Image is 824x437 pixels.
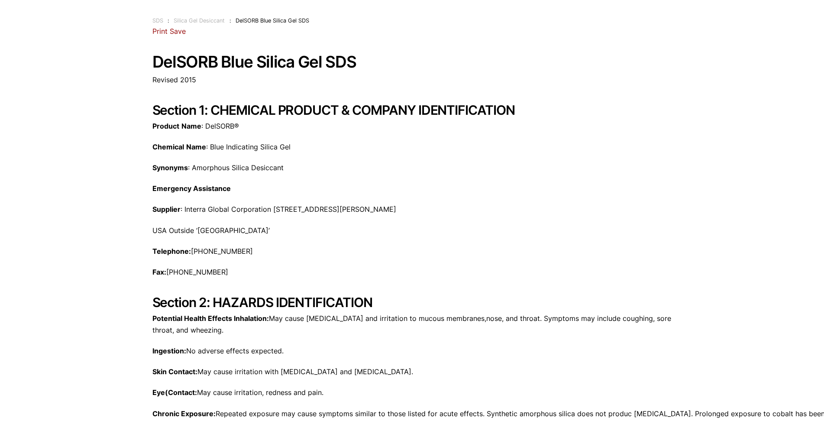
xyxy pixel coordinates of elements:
[152,409,216,418] strong: Chronic Exposure:
[152,314,269,323] strong: Potential Health Effects Inhalation:
[152,122,179,130] strong: Product
[152,366,672,378] p: May cause irritation with [MEDICAL_DATA] and [MEDICAL_DATA].
[152,367,197,376] strong: Skin Contact:
[168,17,169,24] span: :
[170,27,186,36] a: Save
[152,141,672,153] p: : Blue Indicating Silica Gel
[152,388,197,397] strong: Eye(Contact:
[152,247,191,256] strong: Telephone:
[152,184,231,193] strong: Emergency Assistance
[152,53,672,71] h1: DelSORB Blue Silica Gel SDS
[152,266,672,278] p: [PHONE_NUMBER]
[236,17,309,24] span: DelSORB Blue Silica Gel SDS
[181,122,201,130] strong: Name
[152,163,188,172] strong: Synonyms
[152,120,672,278] div: Page 1
[152,387,672,398] p: May cause irritation, redness and pain.
[152,225,672,236] p: USA Outside ‘[GEOGRAPHIC_DATA]’
[152,120,672,132] p: : DelSORB®
[152,162,672,174] p: : Amorphous Silica Desiccant
[152,268,166,276] strong: Fax:
[152,74,672,86] p: Revised 2015
[152,408,672,420] p: Repeated exposure may cause symptoms similar to those listed for acute effects. Synthetic amorpho...
[174,17,225,24] a: Silica Gel Desiccant
[152,295,672,310] h2: Section 2: HAZARDS IDENTIFICATION
[152,313,672,336] p: May cause [MEDICAL_DATA] and irritation to mucous membranes,nose, and throat. Symptoms may includ...
[152,142,184,151] strong: Chemical
[229,17,231,24] span: :
[152,27,168,36] a: Print
[152,246,672,257] p: [PHONE_NUMBER]
[152,346,186,355] strong: Ingestion:
[152,205,181,214] strong: Supplier
[186,142,206,151] strong: Name
[152,345,672,357] p: No adverse effects expected.
[152,17,163,24] a: SDS
[152,204,672,215] p: : Interra Global Corporation [STREET_ADDRESS][PERSON_NAME]
[152,102,672,118] h2: Section 1: CHEMICAL PRODUCT & COMPANY IDENTIFICATION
